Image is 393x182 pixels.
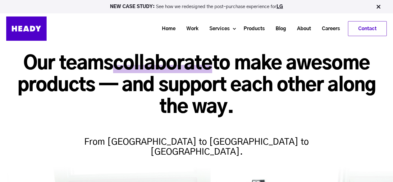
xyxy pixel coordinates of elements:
[75,125,318,157] h4: From [GEOGRAPHIC_DATA] to [GEOGRAPHIC_DATA] to [GEOGRAPHIC_DATA].
[3,4,390,9] p: See how we redesigned the post-purchase experience for
[268,23,289,35] a: Blog
[289,23,314,35] a: About
[154,23,179,35] a: Home
[314,23,343,35] a: Careers
[348,21,386,36] a: Contact
[236,23,268,35] a: Products
[110,4,156,9] strong: NEW CASE STUDY:
[179,23,202,35] a: Work
[202,23,233,35] a: Services
[276,4,283,9] a: LG
[53,21,387,36] div: Navigation Menu
[6,53,387,119] h1: Our teams to make awesome products — and support each other along the way.
[375,4,382,10] img: Close Bar
[6,16,47,41] img: Heady_Logo_Web-01 (1)
[113,54,212,73] span: collaborate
